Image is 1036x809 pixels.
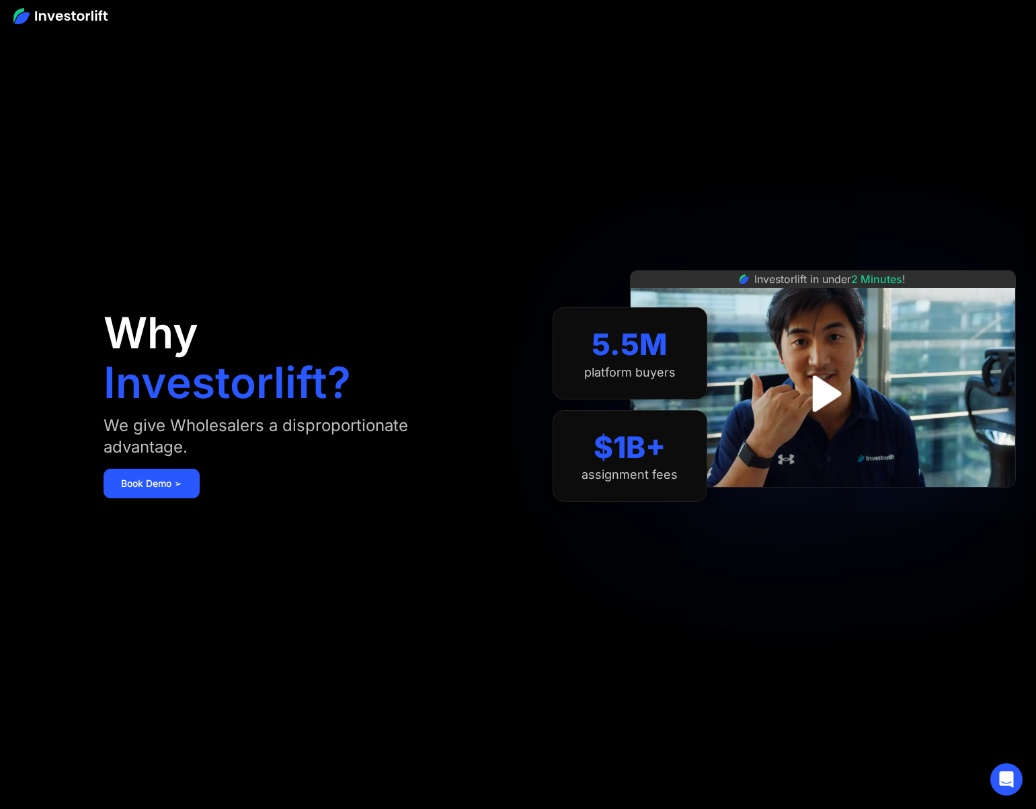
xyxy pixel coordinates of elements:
div: assignment fees [582,467,678,482]
iframe: Customer reviews powered by Trustpilot [722,494,924,510]
div: We give Wholesalers a disproportionate advantage. [104,415,478,458]
div: $1B+ [594,430,666,465]
span: 2 Minutes [851,272,902,286]
a: open lightbox [793,364,852,424]
div: platform buyers [584,365,676,380]
a: Book Demo ➢ [104,469,200,498]
div: Open Intercom Messenger [990,763,1023,796]
div: 5.5M [592,327,668,362]
h1: Investorlift? [104,361,351,404]
h1: Why [104,311,198,354]
div: Investorlift in under ! [754,271,906,287]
